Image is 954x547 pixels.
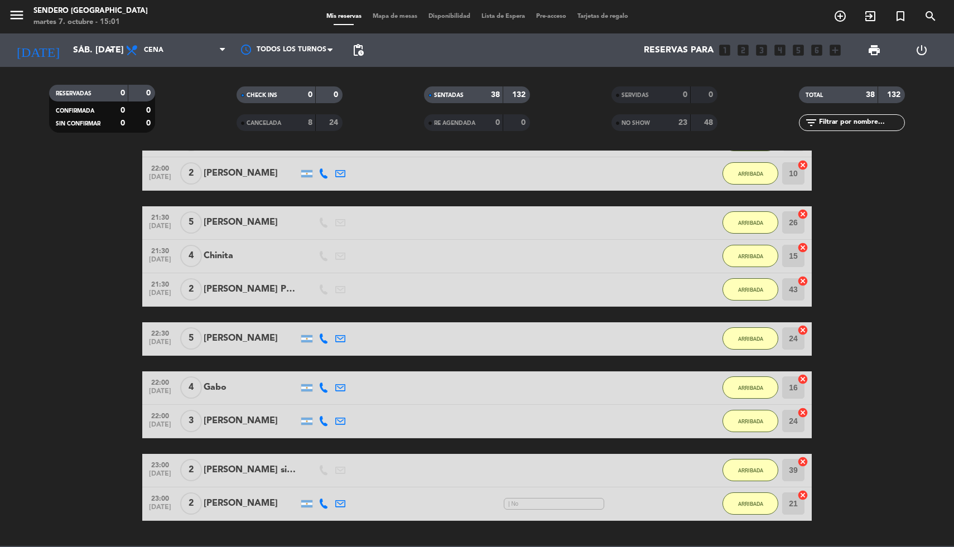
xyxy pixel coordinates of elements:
[864,9,877,23] i: exit_to_app
[8,7,25,27] button: menu
[121,107,125,114] strong: 0
[146,338,174,351] span: [DATE]
[56,121,100,127] span: SIN CONFIRMAR
[773,43,787,57] i: looks_4
[180,162,202,185] span: 2
[797,374,808,385] i: cancel
[738,253,763,259] span: ARRIBADA
[738,171,763,177] span: ARRIBADA
[146,277,174,290] span: 21:30
[204,215,298,230] div: [PERSON_NAME]
[531,13,572,20] span: Pre-acceso
[797,275,808,287] i: cancel
[146,388,174,400] span: [DATE]
[491,91,500,99] strong: 38
[146,504,174,516] span: [DATE]
[866,91,875,99] strong: 38
[797,209,808,220] i: cancel
[351,43,365,57] span: pending_actions
[329,119,340,127] strong: 24
[722,459,778,481] button: ARRIBADA
[146,375,174,388] span: 22:00
[204,496,298,511] div: [PERSON_NAME]
[423,13,476,20] span: Disponibilidad
[797,490,808,501] i: cancel
[722,492,778,515] button: ARRIBADA
[204,282,298,297] div: [PERSON_NAME] PR [GEOGRAPHIC_DATA]
[476,13,531,20] span: Lista de Espera
[797,159,808,171] i: cancel
[146,244,174,256] span: 21:30
[180,278,202,301] span: 2
[308,119,312,127] strong: 8
[146,289,174,302] span: [DATE]
[495,119,500,127] strong: 0
[894,9,907,23] i: turned_in_not
[180,327,202,350] span: 5
[146,173,174,186] span: [DATE]
[644,45,714,56] span: Reservas para
[146,409,174,422] span: 22:00
[924,9,937,23] i: search
[621,93,649,98] span: SERVIDAS
[678,119,687,127] strong: 23
[797,407,808,418] i: cancel
[810,43,824,57] i: looks_6
[704,119,715,127] strong: 48
[797,325,808,336] i: cancel
[868,43,881,57] span: print
[504,498,604,510] span: | No
[8,38,68,62] i: [DATE]
[736,43,750,57] i: looks_two
[738,467,763,473] span: ARRIBADA
[887,91,903,99] strong: 132
[146,458,174,471] span: 23:00
[722,410,778,432] button: ARRIBADA
[797,456,808,467] i: cancel
[898,33,946,67] div: LOG OUT
[146,470,174,483] span: [DATE]
[434,93,464,98] span: SENTADAS
[144,46,163,54] span: Cena
[738,336,763,342] span: ARRIBADA
[247,120,281,126] span: CANCELADA
[56,108,94,114] span: CONFIRMADA
[204,380,298,395] div: Gabo
[146,89,153,97] strong: 0
[204,166,298,181] div: [PERSON_NAME]
[521,119,528,127] strong: 0
[204,414,298,428] div: [PERSON_NAME]
[806,93,823,98] span: TOTAL
[683,91,687,99] strong: 0
[722,278,778,301] button: ARRIBADA
[717,43,732,57] i: looks_one
[121,119,125,127] strong: 0
[247,93,277,98] span: CHECK INS
[738,385,763,391] span: ARRIBADA
[738,418,763,424] span: ARRIBADA
[180,245,202,267] span: 4
[33,6,148,17] div: Sendero [GEOGRAPHIC_DATA]
[738,220,763,226] span: ARRIBADA
[146,119,153,127] strong: 0
[180,410,202,432] span: 3
[180,376,202,399] span: 4
[104,43,117,57] i: arrow_drop_down
[572,13,634,20] span: Tarjetas de regalo
[146,161,174,174] span: 22:00
[146,491,174,504] span: 23:00
[33,17,148,28] div: martes 7. octubre - 15:01
[833,9,847,23] i: add_circle_outline
[804,116,818,129] i: filter_list
[121,89,125,97] strong: 0
[204,249,298,263] div: Chinita
[722,327,778,350] button: ARRIBADA
[738,501,763,507] span: ARRIBADA
[204,463,298,477] div: [PERSON_NAME] sin reserva
[709,91,715,99] strong: 0
[146,421,174,434] span: [DATE]
[146,210,174,223] span: 21:30
[334,91,340,99] strong: 0
[621,120,650,126] span: NO SHOW
[146,107,153,114] strong: 0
